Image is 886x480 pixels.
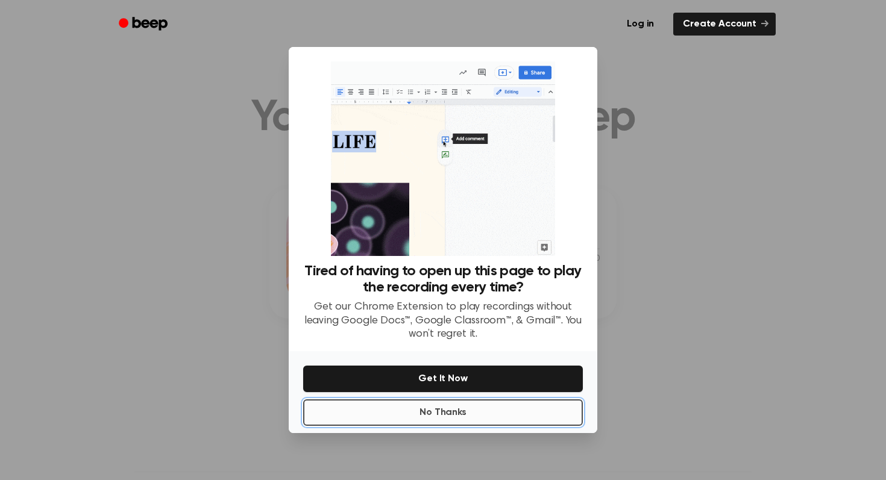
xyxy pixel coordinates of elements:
[303,366,583,392] button: Get It Now
[303,399,583,426] button: No Thanks
[110,13,178,36] a: Beep
[615,10,666,38] a: Log in
[673,13,776,36] a: Create Account
[303,263,583,296] h3: Tired of having to open up this page to play the recording every time?
[303,301,583,341] p: Get our Chrome Extension to play recordings without leaving Google Docs™, Google Classroom™, & Gm...
[331,61,555,256] img: Beep extension in action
